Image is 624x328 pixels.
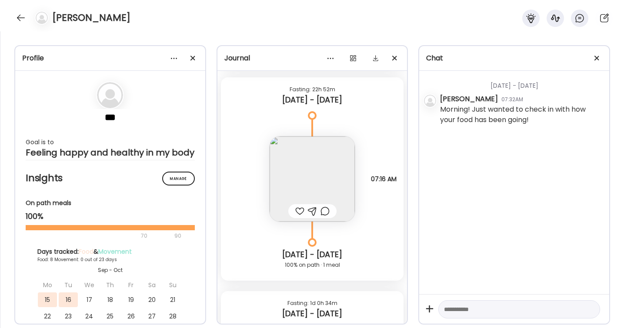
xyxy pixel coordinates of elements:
[424,95,436,107] img: bg-avatar-default.svg
[163,292,182,307] div: 21
[38,278,57,292] div: Mo
[440,94,498,104] div: [PERSON_NAME]
[36,12,48,24] img: bg-avatar-default.svg
[228,84,397,95] div: Fasting: 22h 52m
[80,278,99,292] div: We
[174,231,182,241] div: 90
[440,71,602,94] div: [DATE] - [DATE]
[98,247,132,256] span: Movement
[59,309,78,324] div: 23
[80,309,99,324] div: 24
[37,256,183,263] div: Food: 8 Movement: 0 out of 23 days
[228,249,397,260] div: [DATE] - [DATE]
[228,298,397,308] div: Fasting: 1d 0h 34m
[163,309,182,324] div: 28
[121,278,140,292] div: Fr
[79,247,93,256] span: Food
[26,172,195,185] h2: Insights
[26,147,195,158] div: Feeling happy and healthy in my body
[142,278,161,292] div: Sa
[440,104,602,125] div: Morning! Just wanted to check in with how your food has been going!
[22,53,198,63] div: Profile
[100,292,120,307] div: 18
[97,82,123,108] img: bg-avatar-default.svg
[501,96,523,103] div: 07:32AM
[426,53,602,63] div: Chat
[142,292,161,307] div: 20
[121,309,140,324] div: 26
[163,278,182,292] div: Su
[38,292,57,307] div: 15
[228,308,397,319] div: [DATE] - [DATE]
[228,260,397,270] div: 100% on path · 1 meal
[26,199,195,208] div: On path meals
[80,292,99,307] div: 17
[26,231,172,241] div: 70
[100,309,120,324] div: 25
[37,247,183,256] div: Days tracked: &
[121,292,140,307] div: 19
[37,266,183,274] div: Sep - Oct
[162,172,195,186] div: Manage
[26,211,195,222] div: 100%
[26,137,195,147] div: Goal is to
[224,53,400,63] div: Journal
[270,136,355,222] img: images%2FXCPDlGnWx9QfyCmOe080ZI2EizI3%2FrmHHBvMLzwxk9JQbD6Vk%2FHtwlM3ivpT6GMzHm0aMU_240
[59,278,78,292] div: Tu
[52,11,130,25] h4: [PERSON_NAME]
[371,175,397,183] span: 07:16 AM
[59,292,78,307] div: 16
[100,278,120,292] div: Th
[142,309,161,324] div: 27
[38,309,57,324] div: 22
[228,95,397,105] div: [DATE] - [DATE]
